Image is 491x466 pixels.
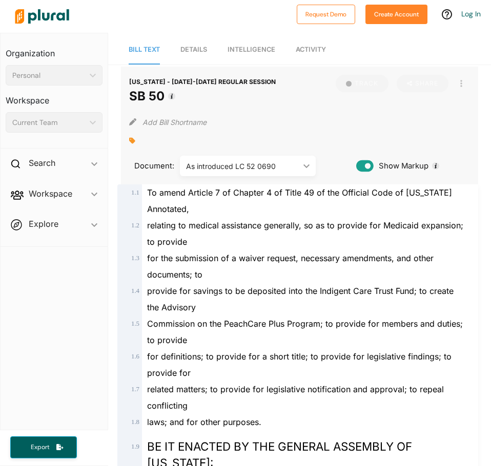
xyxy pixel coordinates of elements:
[12,117,86,128] div: Current Team
[297,8,355,19] a: Request Demo
[336,75,388,92] button: Track
[131,189,139,196] span: 1 . 1
[365,8,427,19] a: Create Account
[147,187,452,214] span: To amend Article 7 of Chapter 4 of Title 49 of the Official Code of [US_STATE] Annotated,
[142,114,207,130] button: Add Bill Shortname
[12,70,86,81] div: Personal
[131,418,139,426] span: 1 . 8
[180,46,207,53] span: Details
[129,46,160,53] span: Bill Text
[6,38,103,61] h3: Organization
[147,286,454,312] span: provide for savings to be deposited into the Indigent Care Trust Fund; to create the Advisory
[228,46,275,53] span: Intelligence
[129,133,135,149] div: Add tags
[186,161,300,172] div: As introduced LC 52 0690
[365,5,427,24] button: Create Account
[147,319,463,345] span: Commission on the PeachCare Plus Program; to provide for members and duties; to provide
[431,161,440,171] div: Tooltip anchor
[147,417,261,427] span: laws; and for other purposes.
[131,443,139,450] span: 1 . 9
[131,320,139,327] span: 1 . 5
[296,35,326,65] a: Activity
[129,35,160,65] a: Bill Text
[167,92,176,101] div: Tooltip anchor
[147,220,463,247] span: relating to medical assistance generally, so as to provide for Medicaid expansion; to provide
[10,436,77,458] button: Export
[129,78,276,86] span: [US_STATE] - [DATE]-[DATE] REGULAR SESSION
[147,253,434,280] span: for the submission of a waiver request, necessary amendments, and other documents; to
[228,35,275,65] a: Intelligence
[461,9,481,18] a: Log In
[393,75,453,92] button: Share
[129,87,276,105] h1: SB 50
[131,353,139,360] span: 1 . 6
[374,160,428,172] span: Show Markup
[29,157,55,168] h2: Search
[147,351,452,378] span: for definitions; to provide for a short title; to provide for legislative findings; to provide for
[131,222,139,229] span: 1 . 2
[6,86,103,108] h3: Workspace
[24,443,56,452] span: Export
[131,255,139,262] span: 1 . 3
[129,160,167,172] span: Document:
[180,35,207,65] a: Details
[131,386,139,393] span: 1 . 7
[296,46,326,53] span: Activity
[147,384,444,411] span: related matters; to provide for legislative notification and approval; to repeal conflicting
[131,287,139,294] span: 1 . 4
[397,75,449,92] button: Share
[297,5,355,24] button: Request Demo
